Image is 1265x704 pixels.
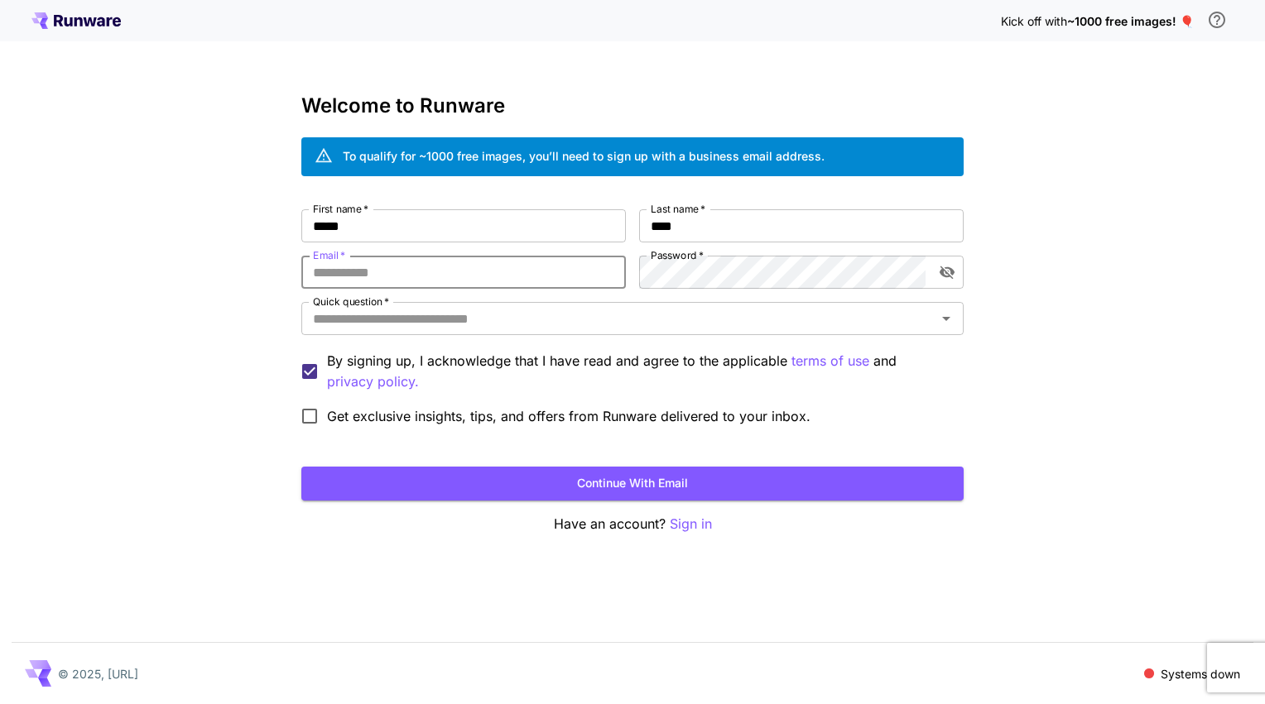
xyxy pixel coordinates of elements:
p: By signing up, I acknowledge that I have read and agree to the applicable and [327,351,950,392]
label: Quick question [313,295,389,309]
div: To qualify for ~1000 free images, you’ll need to sign up with a business email address. [343,147,825,165]
button: Continue with email [301,467,964,500]
p: terms of use [791,351,869,371]
p: privacy policy. [327,371,419,392]
label: Password [651,248,704,262]
p: © 2025, [URL] [58,665,138,682]
h3: Welcome to Runware [301,94,964,117]
p: Have an account? [301,514,964,534]
button: Open [935,307,958,330]
label: First name [313,202,368,216]
p: Systems down [1161,665,1240,682]
button: By signing up, I acknowledge that I have read and agree to the applicable terms of use and [327,371,419,392]
button: In order to qualify for free credit, you need to sign up with a business email address and click ... [1200,3,1234,36]
span: ~1000 free images! 🎈 [1067,14,1194,28]
button: By signing up, I acknowledge that I have read and agree to the applicable and privacy policy. [791,351,869,371]
span: Get exclusive insights, tips, and offers from Runware delivered to your inbox. [327,406,810,426]
button: Sign in [670,514,712,534]
label: Email [313,248,345,262]
label: Last name [651,202,705,216]
span: Kick off with [1001,14,1067,28]
button: toggle password visibility [932,257,962,287]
